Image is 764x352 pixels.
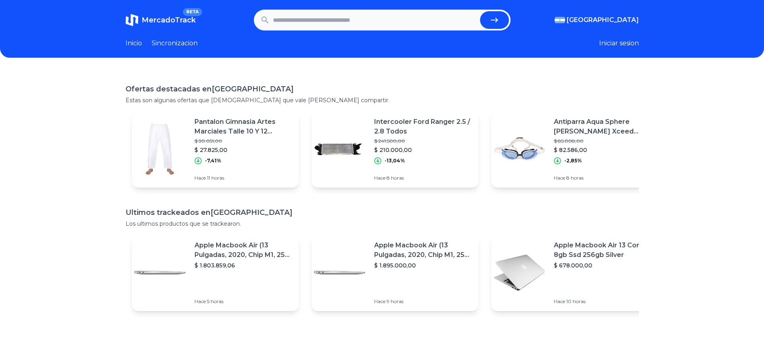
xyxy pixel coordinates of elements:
[195,175,292,181] p: Hace 11 horas
[374,146,472,154] p: $ 210.000,00
[195,138,292,144] p: $ 30.051,00
[195,261,292,269] p: $ 1.803.859,06
[195,146,292,154] p: $ 27.825,00
[126,38,142,48] a: Inicio
[374,117,472,136] p: Intercooler Ford Ranger 2.5 / 2.8 Todos
[385,158,405,164] p: -13,04%
[312,234,478,311] a: Featured imageApple Macbook Air (13 Pulgadas, 2020, Chip M1, 256 Gb De Ssd, 8 Gb De Ram) - Plata$...
[554,138,652,144] p: $ 85.008,00
[126,83,639,95] h1: Ofertas destacadas en [GEOGRAPHIC_DATA]
[554,298,652,305] p: Hace 10 horas
[132,245,188,301] img: Featured image
[312,245,368,301] img: Featured image
[554,175,652,181] p: Hace 8 horas
[374,298,472,305] p: Hace 9 horas
[491,111,658,188] a: Featured imageAntiparra Aqua Sphere [PERSON_NAME] Xceed Competicion$ 85.008,00$ 82.586,00-2,85%Ha...
[142,16,196,24] span: MercadoTrack
[567,15,639,25] span: [GEOGRAPHIC_DATA]
[132,234,299,311] a: Featured imageApple Macbook Air (13 Pulgadas, 2020, Chip M1, 256 Gb De Ssd, 8 Gb De Ram) - Plata$...
[132,121,188,177] img: Featured image
[195,241,292,260] p: Apple Macbook Air (13 Pulgadas, 2020, Chip M1, 256 Gb De Ssd, 8 Gb De Ram) - Plata
[554,117,652,136] p: Antiparra Aqua Sphere [PERSON_NAME] Xceed Competicion
[205,158,221,164] p: -7,41%
[312,121,368,177] img: Featured image
[195,298,292,305] p: Hace 5 horas
[491,245,547,301] img: Featured image
[312,111,478,188] a: Featured imageIntercooler Ford Ranger 2.5 / 2.8 Todos$ 241.500,00$ 210.000,00-13,04%Hace 8 horas
[195,117,292,136] p: Pantalon Gimnasia Artes Marciales Talle 10 Y 12 Adultos
[555,17,565,23] img: Argentina
[554,146,652,154] p: $ 82.586,00
[491,121,547,177] img: Featured image
[126,96,639,104] p: Estas son algunas ofertas que [DEMOGRAPHIC_DATA] que vale [PERSON_NAME] compartir.
[554,241,652,260] p: Apple Macbook Air 13 Core I5 8gb Ssd 256gb Silver
[152,38,198,48] a: Sincronizacion
[555,15,639,25] button: [GEOGRAPHIC_DATA]
[374,261,472,269] p: $ 1.895.000,00
[374,138,472,144] p: $ 241.500,00
[564,158,582,164] p: -2,85%
[126,207,639,218] h1: Ultimos trackeados en [GEOGRAPHIC_DATA]
[132,111,299,188] a: Featured imagePantalon Gimnasia Artes Marciales Talle 10 Y 12 Adultos$ 30.051,00$ 27.825,00-7,41%...
[374,241,472,260] p: Apple Macbook Air (13 Pulgadas, 2020, Chip M1, 256 Gb De Ssd, 8 Gb De Ram) - Plata
[126,14,138,26] img: MercadoTrack
[374,175,472,181] p: Hace 8 horas
[183,8,202,16] span: BETA
[126,14,196,26] a: MercadoTrackBETA
[126,220,639,228] p: Los ultimos productos que se trackearon.
[599,38,639,48] button: Iniciar sesion
[554,261,652,269] p: $ 678.000,00
[491,234,658,311] a: Featured imageApple Macbook Air 13 Core I5 8gb Ssd 256gb Silver$ 678.000,00Hace 10 horas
